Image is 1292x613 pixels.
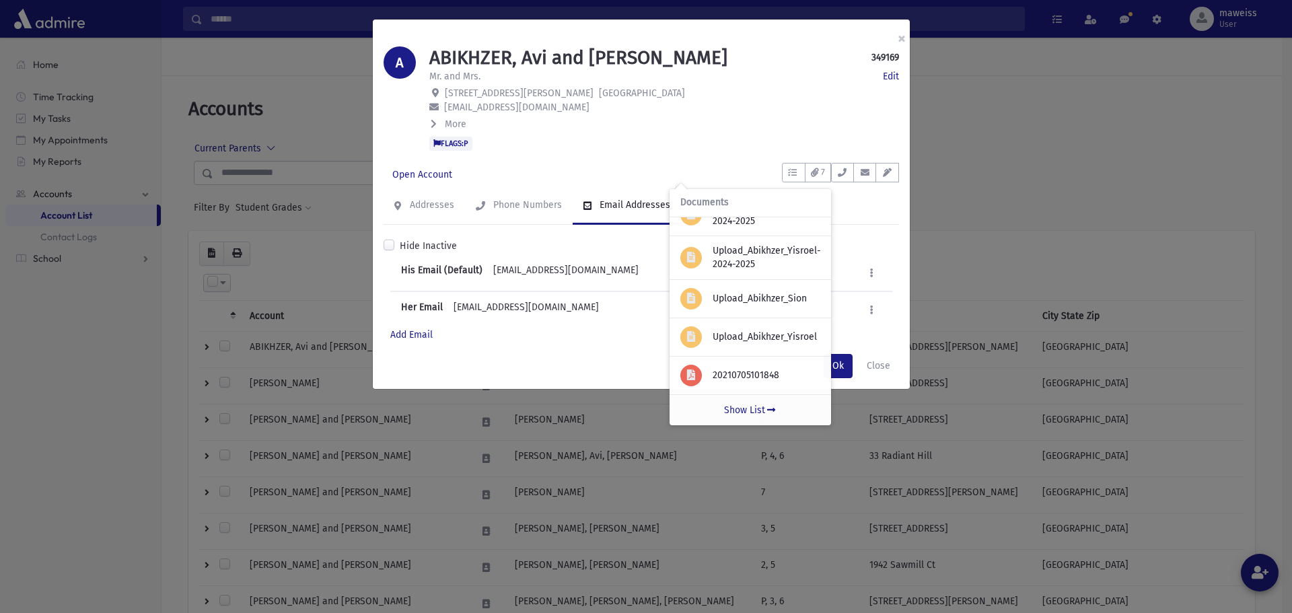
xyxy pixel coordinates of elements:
button: Close [858,354,899,378]
a: Show List [670,394,831,425]
div: A [384,46,416,79]
span: Documents [680,197,729,209]
button: × [887,20,917,57]
span: [EMAIL_ADDRESS][DOMAIN_NAME] [444,102,589,113]
b: His Email (Default) [401,264,482,276]
strong: 349169 [871,50,899,65]
p: Upload_Abikhzer_Yisroel-2024-2025 [713,244,820,271]
p: Upload_Abikhzer_Sion-2024-2025 [713,201,820,227]
span: FLAGS:P [429,137,472,150]
span: 7 [821,166,825,179]
h1: ABIKHZER, Avi and [PERSON_NAME] [429,46,727,69]
div: Email Addresses [597,199,670,211]
p: Upload_Abikhzer_Sion [713,291,820,305]
button: More [429,117,468,131]
div: [EMAIL_ADDRESS][DOMAIN_NAME] [401,263,639,283]
a: Phone Numbers [465,187,573,225]
p: 20210705101848 [713,368,820,382]
a: Addresses [384,187,465,225]
div: Phone Numbers [491,199,562,211]
p: Upload_Abikhzer_Yisroel [713,330,820,343]
a: Add Email [390,329,433,340]
a: Edit [883,69,899,83]
span: [GEOGRAPHIC_DATA] [599,87,685,99]
a: Open Account [384,163,461,187]
div: Addresses [407,199,454,211]
span: More [445,118,466,130]
div: 7 [670,189,831,425]
div: [EMAIL_ADDRESS][DOMAIN_NAME] [401,300,599,320]
span: [STREET_ADDRESS][PERSON_NAME] [445,87,594,99]
b: Her Email [401,301,443,313]
button: Ok [824,354,853,378]
p: Mr. and Mrs. [429,69,480,83]
label: Hide Inactive [400,239,457,253]
button: 7 [805,163,831,182]
a: Email Addresses [573,187,681,225]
